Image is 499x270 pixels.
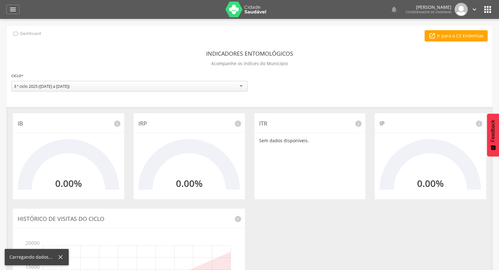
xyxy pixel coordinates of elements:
[425,30,488,42] a: Ir para o CS Endemias
[487,114,499,156] button: Feedback - Mostrar pesquisa
[259,138,361,144] p: Sem dados disponíveis.
[206,48,293,59] header: Indicadores Entomológicos
[483,4,493,14] i: 
[429,32,436,39] i: 
[355,120,362,127] i: info
[406,10,451,14] span: Coordenador de Endemias
[9,6,17,13] i: 
[234,120,242,127] i: info
[12,30,19,37] i: 
[475,120,483,127] i: info
[18,120,119,128] p: IB
[390,3,398,16] a: 
[6,5,20,14] a: 
[176,178,203,188] h2: 0.00%
[490,120,496,142] span: Feedback
[471,3,478,16] a: 
[20,31,41,36] p: Dashboard
[390,6,398,13] i: 
[259,120,361,128] p: ITR
[113,120,121,127] i: info
[211,59,288,68] p: Acompanhe os índices do Município
[9,254,57,260] div: Carregando dados...
[380,120,481,128] p: IP
[14,83,70,89] div: 3 º ciclo 2025 ([DATE] a [DATE])
[18,215,240,223] p: Histórico de Visitas do Ciclo
[55,178,82,188] h2: 0.00%
[406,5,451,9] p: [PERSON_NAME]
[471,6,478,13] i: 
[138,120,240,128] p: IRP
[30,236,40,245] span: 20000
[234,215,242,223] i: info
[417,178,444,188] h2: 0.00%
[11,72,23,79] label: Ciclo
